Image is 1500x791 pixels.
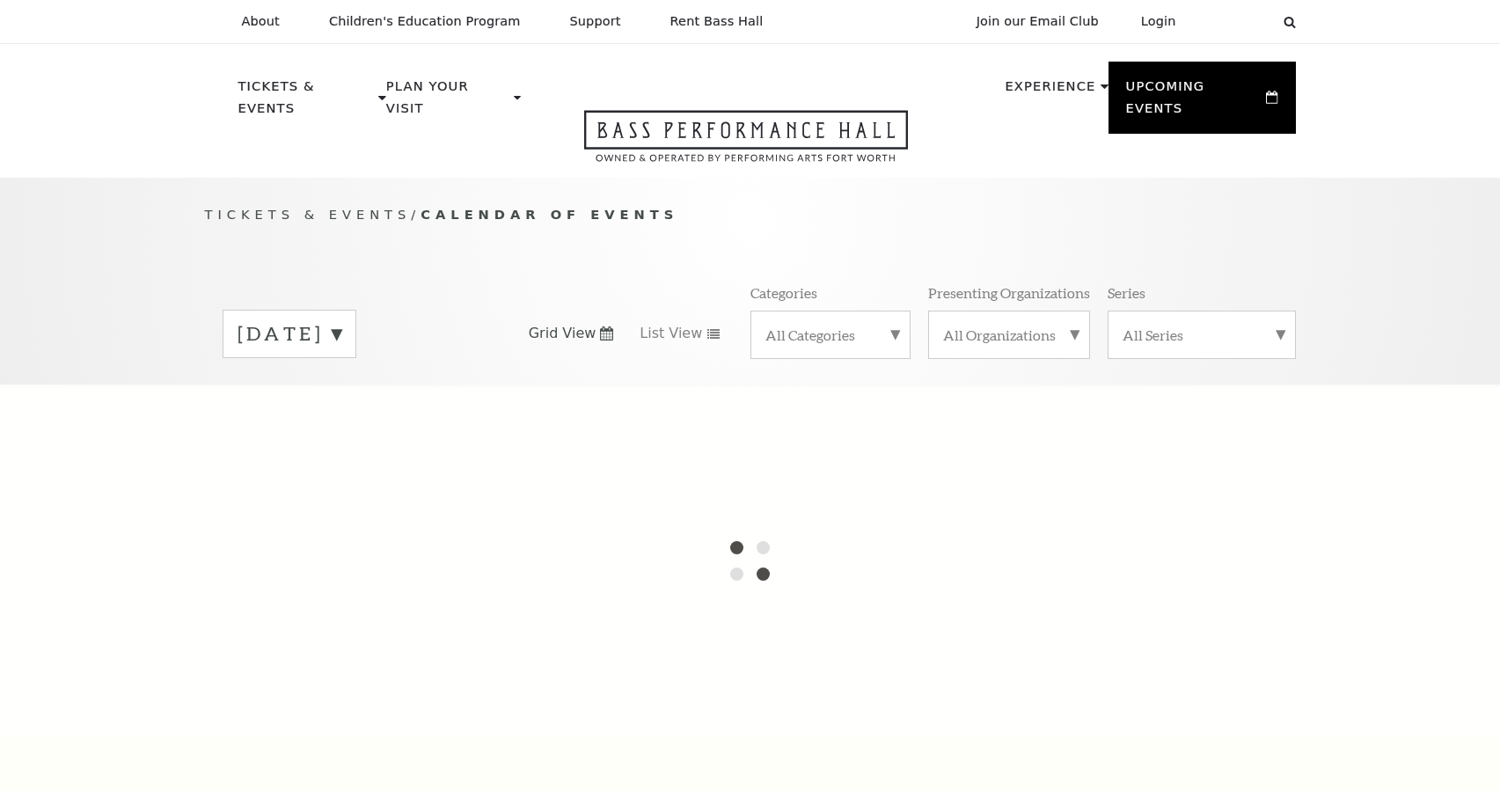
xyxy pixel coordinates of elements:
[1005,76,1095,107] p: Experience
[421,207,678,222] span: Calendar of Events
[1204,13,1267,30] select: Select:
[943,326,1075,344] label: All Organizations
[750,283,817,302] p: Categories
[205,204,1296,226] p: /
[1123,326,1281,344] label: All Series
[238,320,341,348] label: [DATE]
[205,207,412,222] span: Tickets & Events
[529,324,596,343] span: Grid View
[242,14,280,29] p: About
[238,76,375,129] p: Tickets & Events
[570,14,621,29] p: Support
[640,324,702,343] span: List View
[1126,76,1262,129] p: Upcoming Events
[765,326,896,344] label: All Categories
[928,283,1090,302] p: Presenting Organizations
[386,76,509,129] p: Plan Your Visit
[329,14,521,29] p: Children's Education Program
[1108,283,1145,302] p: Series
[670,14,764,29] p: Rent Bass Hall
